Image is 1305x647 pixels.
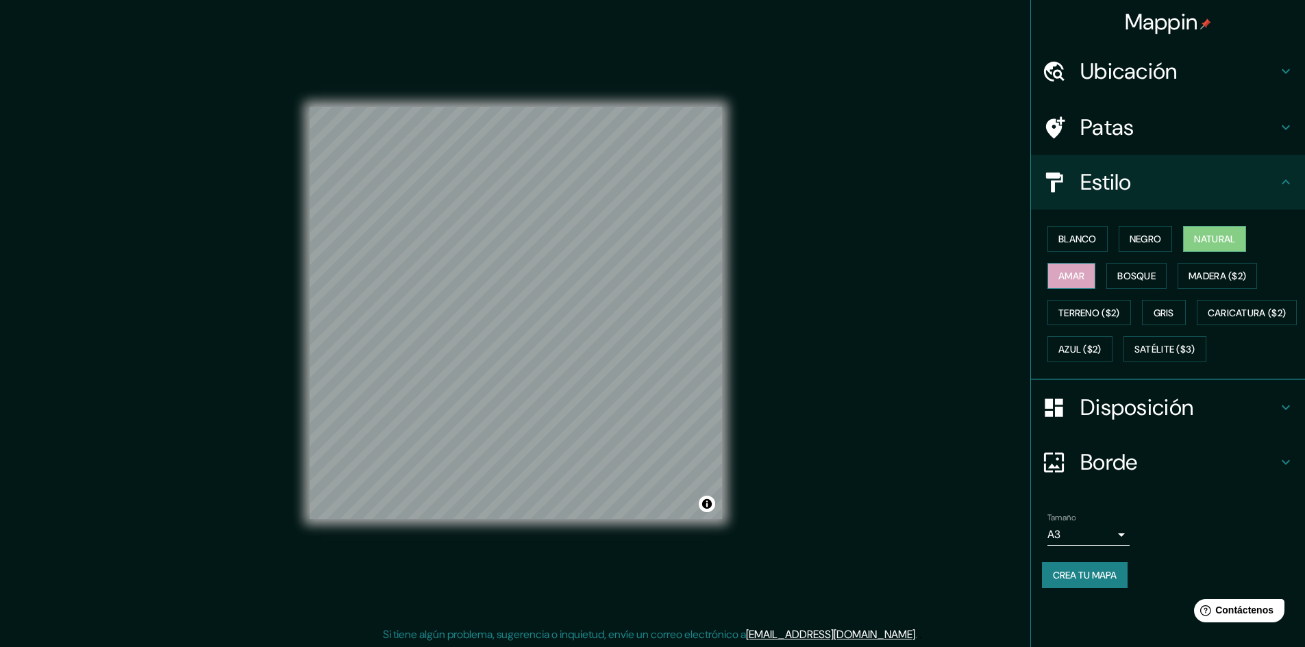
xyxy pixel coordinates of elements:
font: Tamaño [1047,512,1076,523]
button: Bosque [1106,263,1167,289]
font: Terreno ($2) [1058,307,1120,319]
font: Patas [1080,113,1134,142]
div: Disposición [1031,380,1305,435]
font: Satélite ($3) [1134,344,1195,356]
font: Borde [1080,448,1138,477]
font: Blanco [1058,233,1097,245]
button: Natural [1183,226,1246,252]
div: Estilo [1031,155,1305,210]
button: Blanco [1047,226,1108,252]
font: Si tiene algún problema, sugerencia o inquietud, envíe un correo electrónico a [383,627,746,642]
button: Crea tu mapa [1042,562,1128,588]
font: . [915,627,917,642]
a: [EMAIL_ADDRESS][DOMAIN_NAME] [746,627,915,642]
font: . [919,626,922,642]
font: Azul ($2) [1058,344,1102,356]
font: Estilo [1080,168,1132,196]
button: Gris [1142,300,1186,326]
font: Madera ($2) [1189,270,1246,282]
font: Ubicación [1080,57,1178,86]
button: Terreno ($2) [1047,300,1131,326]
button: Satélite ($3) [1123,336,1206,362]
div: A3 [1047,524,1130,546]
canvas: Mapa [310,107,722,519]
font: Gris [1154,307,1174,319]
button: Azul ($2) [1047,336,1113,362]
font: . [917,626,919,642]
font: Bosque [1117,270,1156,282]
font: Crea tu mapa [1053,569,1117,581]
font: Disposición [1080,393,1193,422]
font: Amar [1058,270,1084,282]
font: Natural [1194,233,1235,245]
img: pin-icon.png [1200,18,1211,29]
iframe: Lanzador de widgets de ayuda [1183,594,1290,632]
button: Activar o desactivar atribución [699,496,715,512]
button: Madera ($2) [1178,263,1257,289]
button: Amar [1047,263,1095,289]
div: Ubicación [1031,44,1305,99]
font: Negro [1130,233,1162,245]
font: Mappin [1125,8,1198,36]
font: A3 [1047,527,1060,542]
font: Caricatura ($2) [1208,307,1287,319]
button: Caricatura ($2) [1197,300,1297,326]
div: Borde [1031,435,1305,490]
button: Negro [1119,226,1173,252]
div: Patas [1031,100,1305,155]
